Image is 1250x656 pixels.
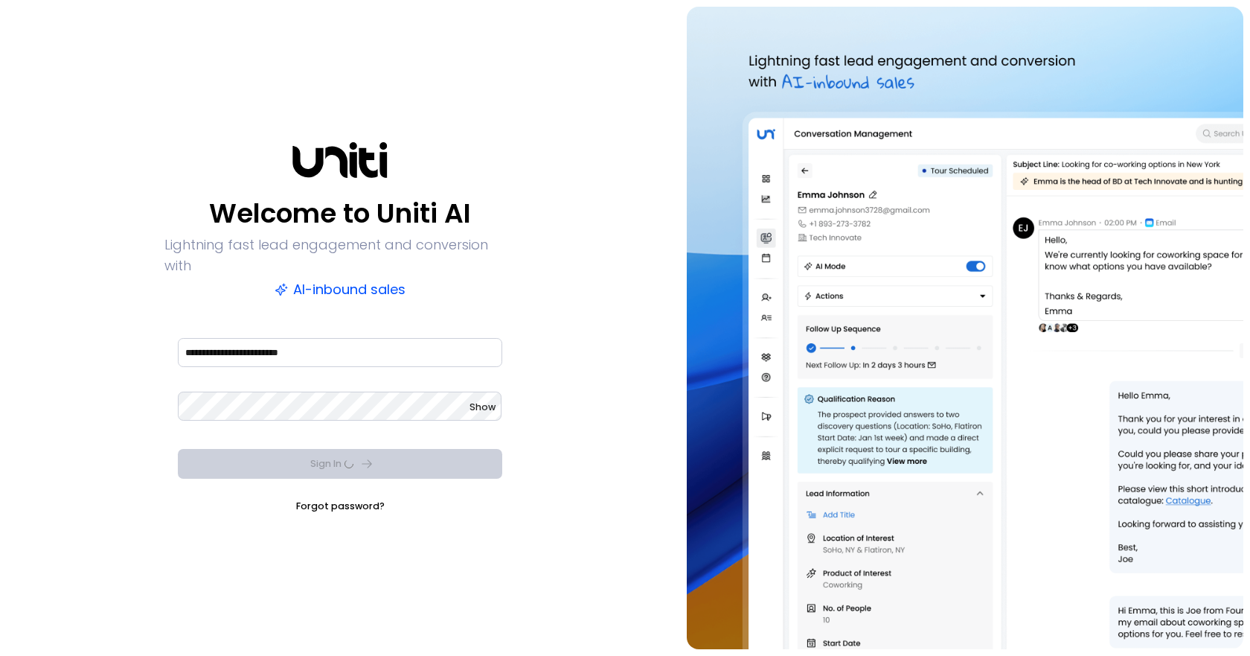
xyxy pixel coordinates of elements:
[469,401,496,413] span: Show
[469,400,496,415] button: Show
[296,499,385,514] a: Forgot password?
[164,235,516,276] p: Lightning fast lead engagement and conversion with
[275,279,406,300] p: AI-inbound sales
[687,7,1243,649] img: auth-hero.png
[209,196,471,232] p: Welcome to Uniti AI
